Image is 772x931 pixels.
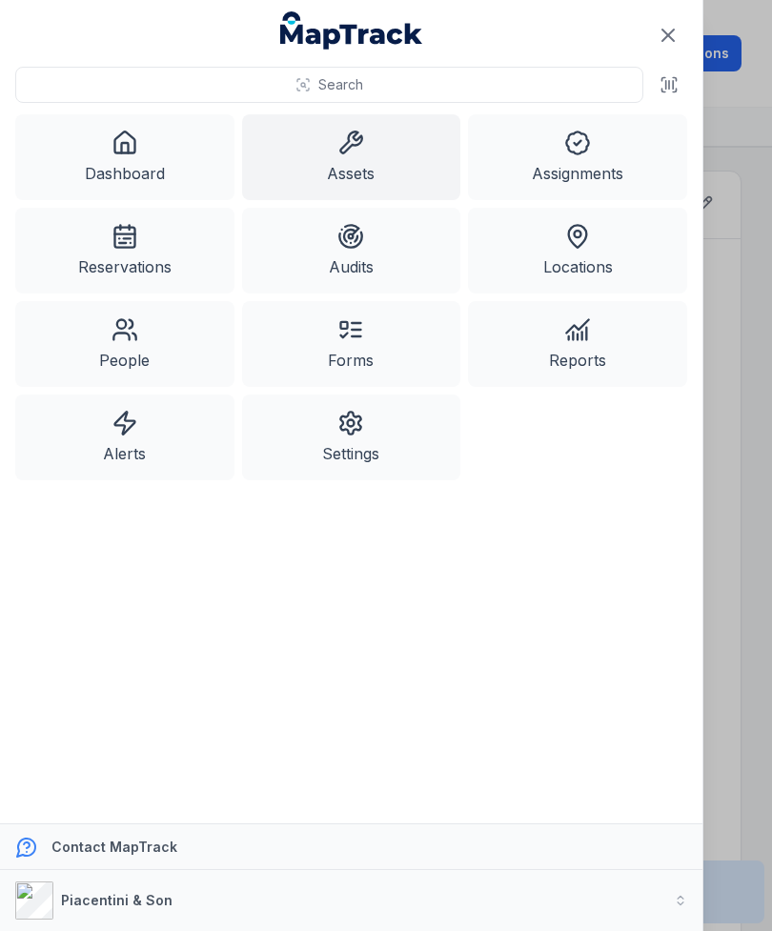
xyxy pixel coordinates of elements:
[61,892,173,908] strong: Piacentini & Son
[15,395,234,480] a: Alerts
[15,67,643,103] button: Search
[51,839,177,855] strong: Contact MapTrack
[242,395,461,480] a: Settings
[15,208,234,293] a: Reservations
[280,11,423,50] a: MapTrack
[15,301,234,387] a: People
[15,114,234,200] a: Dashboard
[242,208,461,293] a: Audits
[242,114,461,200] a: Assets
[468,208,687,293] a: Locations
[468,114,687,200] a: Assignments
[318,75,363,94] span: Search
[242,301,461,387] a: Forms
[468,301,687,387] a: Reports
[648,15,688,55] button: Close navigation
